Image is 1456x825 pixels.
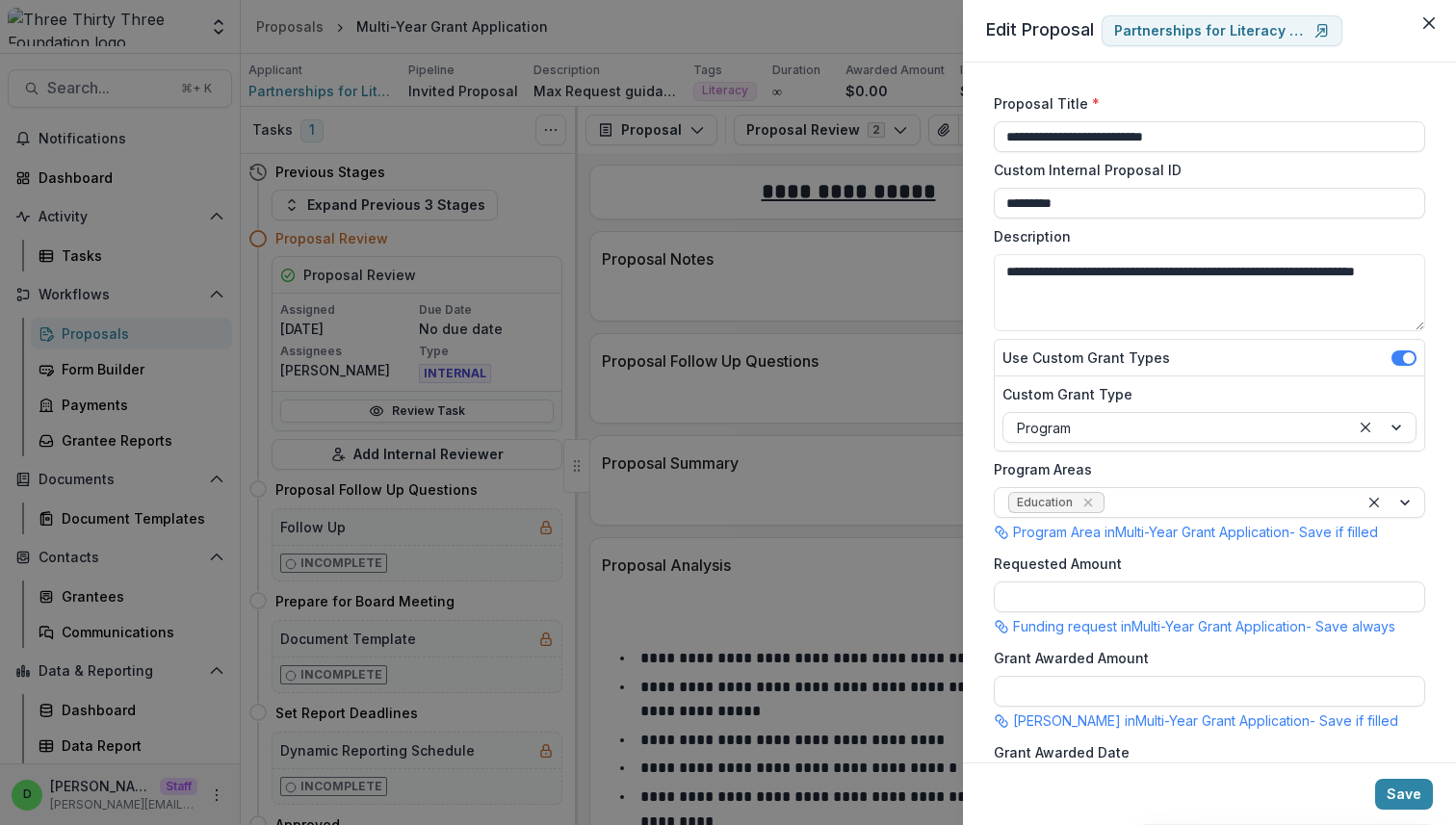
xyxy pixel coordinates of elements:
[994,459,1414,479] label: Program Areas
[1002,384,1405,404] label: Custom Grant Type
[1102,15,1342,46] a: Partnerships for Literacy and Learning
[1017,496,1073,509] span: Education
[994,554,1414,574] label: Requested Amount
[994,160,1414,180] label: Custom Internal Proposal ID
[1013,522,1378,542] p: Program Area in Multi-Year Grant Application - Save if filled
[1354,416,1377,439] div: Clear selected options
[986,19,1094,39] span: Edit Proposal
[994,742,1414,762] label: Grant Awarded Date
[1013,710,1398,731] p: [PERSON_NAME] in Multi-Year Grant Application - Save if filled
[994,226,1414,246] label: Description
[1079,493,1098,512] div: Remove Education
[1013,616,1395,636] p: Funding request in Multi-Year Grant Application - Save always
[1363,491,1386,514] div: Clear selected options
[1414,8,1444,39] button: Close
[1375,779,1433,810] button: Save
[994,93,1414,114] label: Proposal Title
[1002,348,1170,368] label: Use Custom Grant Types
[994,648,1414,668] label: Grant Awarded Amount
[1114,23,1307,39] p: Partnerships for Literacy and Learning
